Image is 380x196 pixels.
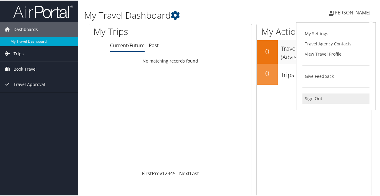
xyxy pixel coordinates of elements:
[302,93,369,103] a: Sign Out
[110,41,145,48] a: Current/Future
[257,63,372,84] a: 0Trips Missing Hotels
[302,71,369,81] a: Give Feedback
[142,170,152,176] a: First
[162,170,165,176] a: 1
[165,170,167,176] a: 2
[149,41,159,48] a: Past
[152,170,162,176] a: Prev
[13,4,73,18] img: airportal-logo.png
[257,68,278,78] h2: 0
[14,21,38,36] span: Dashboards
[302,38,369,48] a: Travel Agency Contacts
[176,170,179,176] span: …
[84,8,279,21] h1: My Travel Dashboard
[281,67,372,78] h3: Trips Missing Hotels
[89,55,252,66] td: No matching records found
[329,3,376,21] a: [PERSON_NAME]
[302,48,369,59] a: View Travel Profile
[257,25,372,37] h1: My Action Items
[173,170,176,176] a: 5
[14,76,45,91] span: Travel Approval
[93,25,179,37] h1: My Trips
[179,170,190,176] a: Next
[170,170,173,176] a: 4
[281,41,372,61] h3: Travel Approvals Pending (Advisor Booked)
[333,9,370,15] span: [PERSON_NAME]
[14,61,37,76] span: Book Travel
[167,170,170,176] a: 3
[257,46,278,56] h2: 0
[302,28,369,38] a: My Settings
[257,40,372,63] a: 0Travel Approvals Pending (Advisor Booked)
[190,170,199,176] a: Last
[14,46,24,61] span: Trips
